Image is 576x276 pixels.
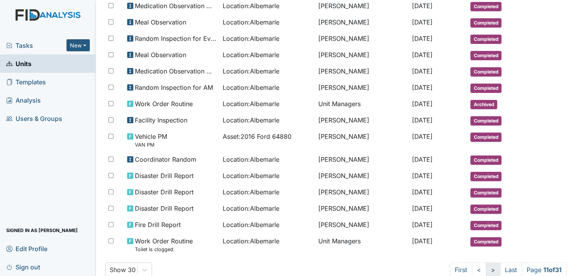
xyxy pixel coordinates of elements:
[222,220,279,229] span: Location : Albemarle
[135,34,216,43] span: Random Inspection for Evening
[315,201,408,217] td: [PERSON_NAME]
[470,155,501,165] span: Completed
[470,204,501,214] span: Completed
[222,115,279,125] span: Location : Albemarle
[135,236,193,253] span: Work Order Routine Toilet is clogged.
[135,83,213,92] span: Random Inspection for AM
[110,265,136,274] div: Show 30
[135,17,186,27] span: Meal Observation
[222,34,279,43] span: Location : Albemarle
[470,51,501,60] span: Completed
[412,51,432,59] span: [DATE]
[222,187,279,197] span: Location : Albemarle
[470,188,501,197] span: Completed
[315,31,408,47] td: [PERSON_NAME]
[66,39,90,51] button: New
[135,220,181,229] span: Fire Drill Report
[222,171,279,180] span: Location : Albemarle
[315,168,408,184] td: [PERSON_NAME]
[135,204,194,213] span: Disaster Drill Report
[315,63,408,80] td: [PERSON_NAME]
[470,100,497,109] span: Archived
[470,116,501,126] span: Completed
[135,50,186,59] span: Meal Observation
[412,2,432,10] span: [DATE]
[412,116,432,124] span: [DATE]
[6,94,41,106] span: Analysis
[412,221,432,229] span: [DATE]
[412,84,432,91] span: [DATE]
[315,96,408,112] td: Unit Managers
[315,233,408,256] td: Unit Managers
[412,237,432,245] span: [DATE]
[6,41,66,50] a: Tasks
[470,237,501,246] span: Completed
[6,261,40,273] span: Sign out
[135,187,194,197] span: Disaster Drill Report
[135,99,193,108] span: Work Order Routine
[315,152,408,168] td: [PERSON_NAME]
[135,246,193,253] small: Toilet is clogged.
[470,18,501,28] span: Completed
[412,35,432,42] span: [DATE]
[470,2,501,11] span: Completed
[412,172,432,180] span: [DATE]
[222,1,279,10] span: Location : Albemarle
[470,67,501,77] span: Completed
[412,133,432,140] span: [DATE]
[222,236,279,246] span: Location : Albemarle
[412,67,432,75] span: [DATE]
[135,141,167,148] small: VAN PM
[315,112,408,129] td: [PERSON_NAME]
[135,66,216,76] span: Medication Observation Checklist
[470,172,501,181] span: Completed
[470,133,501,142] span: Completed
[315,129,408,152] td: [PERSON_NAME]
[412,155,432,163] span: [DATE]
[222,83,279,92] span: Location : Albemarle
[315,80,408,96] td: [PERSON_NAME]
[412,18,432,26] span: [DATE]
[315,184,408,201] td: [PERSON_NAME]
[315,14,408,31] td: [PERSON_NAME]
[6,76,46,88] span: Templates
[470,35,501,44] span: Completed
[315,217,408,233] td: [PERSON_NAME]
[135,1,216,10] span: Medication Observation Checklist
[412,188,432,196] span: [DATE]
[6,58,31,70] span: Units
[135,155,196,164] span: Coordinator Random
[412,204,432,212] span: [DATE]
[412,100,432,108] span: [DATE]
[470,221,501,230] span: Completed
[135,132,167,148] span: Vehicle PM VAN PM
[222,50,279,59] span: Location : Albemarle
[470,84,501,93] span: Completed
[135,115,187,125] span: Facility Inspection
[6,243,47,255] span: Edit Profile
[222,17,279,27] span: Location : Albemarle
[222,99,279,108] span: Location : Albemarle
[315,47,408,63] td: [PERSON_NAME]
[543,266,562,274] strong: 11 of 31
[222,66,279,76] span: Location : Albemarle
[135,171,194,180] span: Disaster Drill Report
[222,155,279,164] span: Location : Albemarle
[6,112,62,124] span: Users & Groups
[222,204,279,213] span: Location : Albemarle
[222,132,291,141] span: Asset : 2016 Ford 64880
[6,224,78,236] span: Signed in as [PERSON_NAME]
